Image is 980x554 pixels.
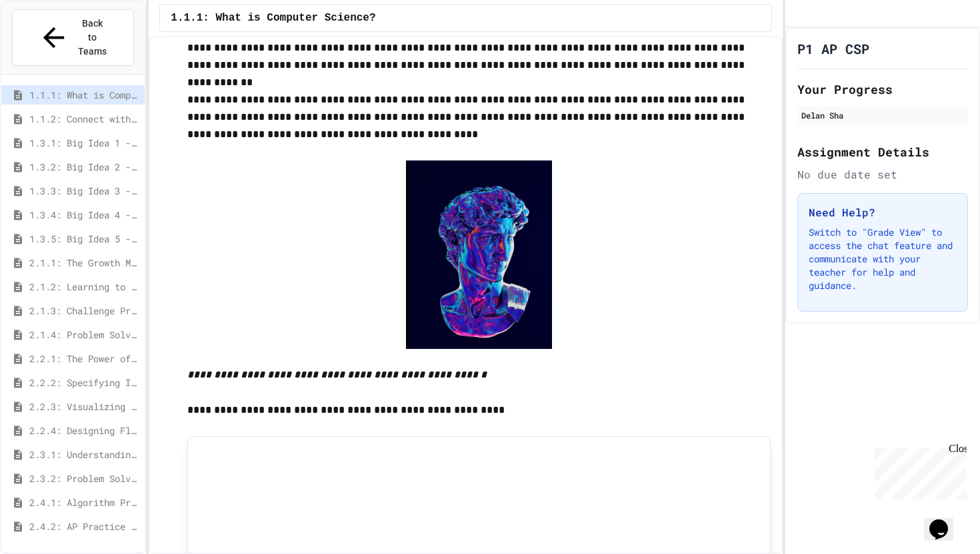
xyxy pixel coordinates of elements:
span: 2.3.2: Problem Solving Reflection [29,471,139,485]
span: 2.4.2: AP Practice Questions [29,519,139,533]
span: 1.1.2: Connect with Your World [29,112,139,126]
button: Back to Teams [12,9,134,66]
div: No due date set [797,166,968,182]
iframe: chat widget [924,501,967,541]
span: 1.3.2: Big Idea 2 - Data [29,160,139,174]
span: 1.3.3: Big Idea 3 - Algorithms and Programming [29,184,139,198]
div: Delan Sha [801,109,964,121]
span: 2.1.2: Learning to Solve Hard Problems [29,280,139,294]
span: Back to Teams [77,17,109,59]
span: 1.3.1: Big Idea 1 - Creative Development [29,136,139,150]
span: 2.4.1: Algorithm Practice Exercises [29,495,139,509]
span: 1.3.5: Big Idea 5 - Impact of Computing [29,232,139,246]
span: 2.1.4: Problem Solving Practice [29,328,139,342]
iframe: chat widget [869,443,967,499]
h2: Your Progress [797,80,968,99]
h1: P1 AP CSP [797,39,869,58]
span: 2.3.1: Understanding Games with Flowcharts [29,447,139,461]
span: 2.1.1: The Growth Mindset [29,256,139,270]
div: Chat with us now!Close [5,5,92,85]
span: 2.2.4: Designing Flowcharts [29,423,139,437]
span: 1.1.1: What is Computer Science? [29,88,139,102]
span: 1.1.1: What is Computer Science? [171,10,375,26]
h3: Need Help? [809,204,957,220]
span: 1.3.4: Big Idea 4 - Computing Systems and Networks [29,208,139,222]
span: 2.1.3: Challenge Problem - The Bridge [29,304,139,318]
span: 2.2.2: Specifying Ideas with Pseudocode [29,376,139,390]
p: Switch to "Grade View" to access the chat feature and communicate with your teacher for help and ... [809,226,957,292]
span: 2.2.1: The Power of Algorithms [29,352,139,366]
h2: Assignment Details [797,142,968,161]
span: 2.2.3: Visualizing Logic with Flowcharts [29,400,139,414]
